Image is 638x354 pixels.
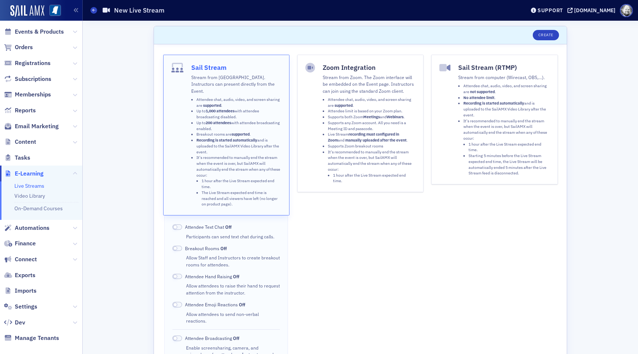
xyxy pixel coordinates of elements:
button: [DOMAIN_NAME] [567,8,618,13]
li: . [463,95,549,101]
h4: Zoom Integration [323,63,415,72]
span: Manage Tenants [15,334,59,342]
div: Allow Staff and Instructors to create breakout rooms for attendees. [186,254,280,268]
span: Off [225,224,231,230]
a: Dev [4,319,25,327]
li: Supports any Zoom account. All you need is a Meeting ID and passcode. [328,120,415,132]
span: Events & Products [15,28,64,36]
span: Profile [620,4,633,17]
strong: manually uploaded after the event [345,137,407,143]
strong: Recording is started automatically [196,137,257,143]
a: On-Demand Courses [14,205,63,212]
span: Off [172,336,182,341]
span: Off [172,302,182,307]
li: Starting 5 minutes before the Live Stream expected end time, the Live Stream will be automaticall... [469,153,549,176]
span: Off [220,245,227,251]
strong: 200 attendees [206,120,231,125]
h4: Sail Stream (RTMP) [458,63,549,72]
strong: supported [335,103,353,108]
span: Memberships [15,91,51,99]
strong: Meetings [363,114,380,119]
a: Imports [4,287,37,295]
button: Create [533,30,559,40]
a: Video Library [14,193,45,199]
span: Content [15,138,36,146]
span: Email Marketing [15,122,59,130]
a: Email Marketing [4,122,59,130]
a: Exports [4,271,35,279]
a: Finance [4,239,36,248]
a: Reports [4,106,36,115]
li: 1 hour after the Live Stream expected end time. [333,173,415,184]
span: Attendee Emoji Reactions [185,301,245,308]
span: Off [233,273,239,279]
strong: supported [231,132,250,137]
span: Off [239,302,245,307]
button: Sail StreamStream from [GEOGRAPHIC_DATA]. Instructors can present directly from the Event.Attende... [163,55,289,215]
img: SailAMX [49,5,61,16]
span: Off [172,274,182,279]
li: Attendee limit is based on your Zoom plan. [328,108,415,114]
span: Imports [15,287,37,295]
span: Connect [15,255,37,263]
span: Finance [15,239,36,248]
strong: No attendee limit [463,95,494,100]
div: Support [538,7,563,14]
strong: supported [203,103,221,108]
a: Memberships [4,91,51,99]
li: Supports Zoom breakout rooms [328,143,415,149]
a: Content [4,138,36,146]
a: Orders [4,43,33,51]
span: Automations [15,224,49,232]
div: Allow attendees to raise their hand to request attention from the instructor. [186,282,280,296]
span: Off [172,246,182,251]
button: Sail Stream (RTMP)Stream from computer (Wirecast, OBS,…).Attendee chat, audio, video, and screen ... [431,55,558,184]
a: Subscriptions [4,75,51,83]
a: View Homepage [44,5,61,17]
li: Attendee chat, audio, video, and screen sharing are . [463,83,549,95]
h4: Sail Stream [191,63,281,72]
a: E-Learning [4,170,44,178]
li: Attendee chat, audio, video, and screen sharing are . [196,97,281,109]
strong: Recording is started automatically [463,101,524,106]
span: Tasks [15,154,30,162]
p: Stream from [GEOGRAPHIC_DATA]. Instructors can present directly from the Event. [191,74,281,94]
span: Subscriptions [15,75,51,83]
li: and is uploaded to the SailAMX Video Library after the event. [463,101,549,118]
li: Breakout rooms are . [196,132,281,137]
div: Participants can send text chat during calls. [186,233,280,240]
p: Stream from computer (Wirecast, OBS,…). [458,74,549,81]
a: Tasks [4,154,30,162]
li: 1 hour after the Live Stream expected end time. [202,178,281,190]
li: Live Stream and . [328,132,415,143]
h1: New Live Stream [114,6,164,15]
span: E-Learning [15,170,44,178]
span: Exports [15,271,35,279]
span: Dev [15,319,25,327]
li: Attendee chat, audio, video, and screen sharing are . [328,97,415,109]
span: Orders [15,43,33,51]
strong: 1,000 attendees [206,108,234,113]
li: The Live Stream expected end time is reached and all viewers have left (no longer on product page). [202,190,281,207]
img: SailAMX [10,5,44,17]
li: Up to with attendee broadcasting disabled. [196,108,281,120]
li: Up to with attendee broadcasting enabled. [196,120,281,132]
li: 1 hour after the Live Stream expected end time. [469,142,549,153]
div: Allow attendees to send non-verbal reactions. [186,311,280,324]
span: Off [172,224,182,230]
strong: recording must configured in Zoom [328,132,399,143]
span: Settings [15,303,37,311]
li: It's recommended to manually end the stream when the event is over, but SailAMX will automaticall... [196,155,281,207]
span: Attendee Broadcasting [185,335,239,341]
a: Manage Tenants [4,334,59,342]
span: Off [233,335,239,341]
li: It's recommended to manually end the stream when the event is over, but SailAMX will automaticall... [328,149,415,184]
a: Events & Products [4,28,64,36]
a: Live Streams [14,183,44,189]
strong: Webinars [387,114,404,119]
strong: not supported [470,89,495,94]
div: [DOMAIN_NAME] [574,7,615,14]
span: Breakout Rooms [185,245,227,252]
a: Registrations [4,59,51,67]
